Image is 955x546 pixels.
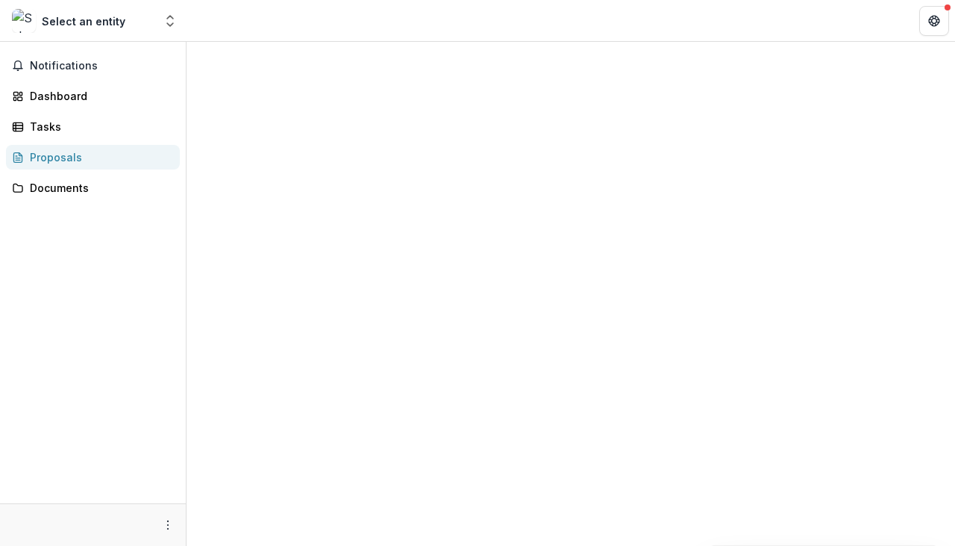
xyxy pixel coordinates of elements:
button: Get Help [919,6,949,36]
a: Tasks [6,114,180,139]
div: Dashboard [30,88,168,104]
div: Documents [30,180,168,196]
a: Dashboard [6,84,180,108]
div: Proposals [30,149,168,165]
div: Tasks [30,119,168,134]
a: Documents [6,176,180,200]
a: Proposals [6,145,180,170]
span: Notifications [30,60,174,72]
button: More [159,516,177,534]
button: Notifications [6,54,180,78]
img: Select an entity [12,9,36,33]
div: Select an entity [42,13,125,29]
button: Open entity switcher [160,6,181,36]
